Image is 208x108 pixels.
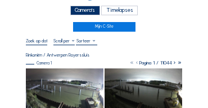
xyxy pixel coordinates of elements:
div: Camera's [70,6,100,15]
input: Zoek op datum 󰅀 [26,38,47,44]
div: Timelapses [101,6,138,15]
span: Pagina 1 / 11044 [139,60,172,66]
div: Rinkoniën / Antwerpen Royerssluis [26,53,89,57]
div: Camera 1 [26,61,52,65]
a: Mijn C-Site [73,22,135,32]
